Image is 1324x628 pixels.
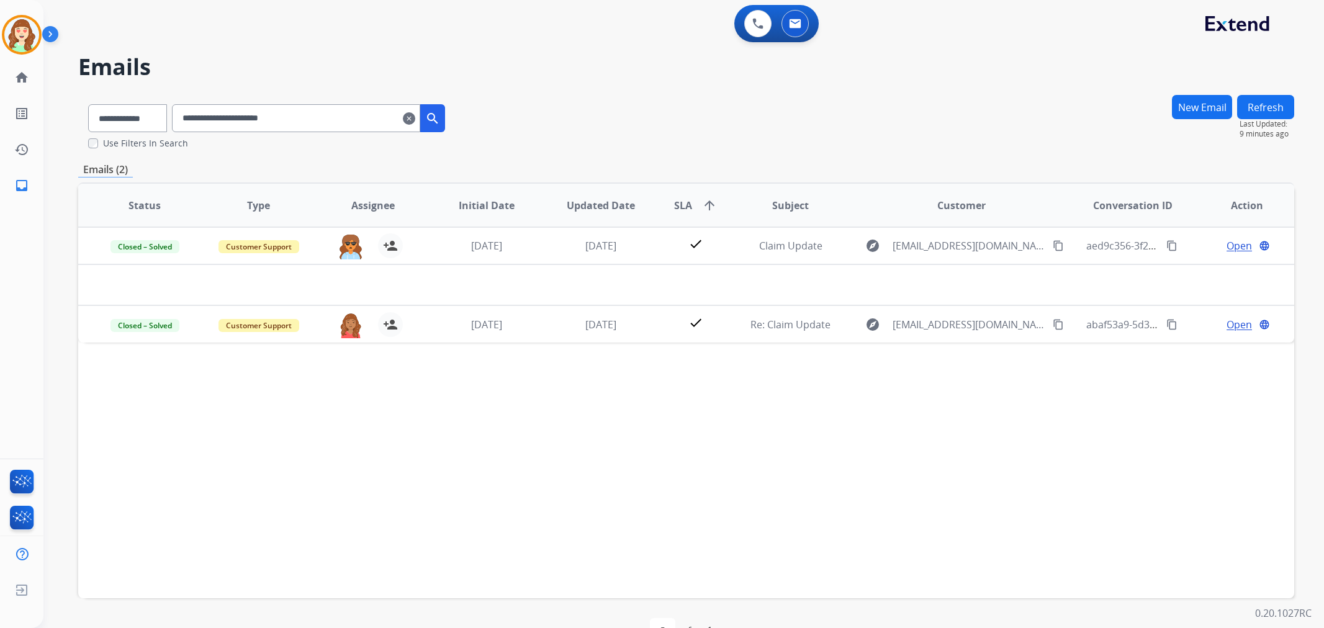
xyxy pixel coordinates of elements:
p: Emails (2) [78,162,133,177]
span: [EMAIL_ADDRESS][DOMAIN_NAME] [893,317,1045,332]
span: Claim Update [759,239,822,253]
span: [DATE] [585,239,616,253]
mat-icon: person_add [383,317,398,332]
span: Updated Date [567,198,635,213]
span: [DATE] [471,239,502,253]
span: Assignee [351,198,395,213]
mat-icon: arrow_upward [702,198,717,213]
mat-icon: check [688,236,703,251]
span: [DATE] [585,318,616,331]
label: Use Filters In Search [103,137,188,150]
button: Refresh [1237,95,1294,119]
mat-icon: explore [865,317,880,332]
mat-icon: home [14,70,29,85]
span: Customer [937,198,986,213]
span: Open [1227,317,1252,332]
img: agent-avatar [338,312,363,338]
mat-icon: check [688,315,703,330]
span: Conversation ID [1093,198,1173,213]
span: Initial Date [459,198,515,213]
mat-icon: explore [865,238,880,253]
span: 9 minutes ago [1240,129,1294,139]
p: 0.20.1027RC [1255,606,1312,621]
mat-icon: person_add [383,238,398,253]
span: SLA [674,198,692,213]
span: abaf53a9-5d37-47ff-b957-3a454e9e58e1 [1086,318,1272,331]
img: avatar [4,17,39,52]
span: Status [128,198,161,213]
th: Action [1180,184,1294,227]
mat-icon: language [1259,240,1270,251]
mat-icon: language [1259,319,1270,330]
span: Subject [772,198,809,213]
button: New Email [1172,95,1232,119]
span: Customer Support [218,319,299,332]
mat-icon: content_copy [1166,319,1178,330]
mat-icon: search [425,111,440,126]
img: agent-avatar [338,233,363,259]
span: Type [247,198,270,213]
mat-icon: content_copy [1053,240,1064,251]
mat-icon: history [14,142,29,157]
span: Closed – Solved [110,319,179,332]
span: [EMAIL_ADDRESS][DOMAIN_NAME] [893,238,1045,253]
span: Open [1227,238,1252,253]
span: Last Updated: [1240,119,1294,129]
mat-icon: clear [403,111,415,126]
mat-icon: inbox [14,178,29,193]
mat-icon: content_copy [1166,240,1178,251]
span: Closed – Solved [110,240,179,253]
span: Customer Support [218,240,299,253]
span: Re: Claim Update [750,318,831,331]
h2: Emails [78,55,1294,79]
span: [DATE] [471,318,502,331]
span: aed9c356-3f23-4b5c-87bf-132b51b6242c [1086,239,1274,253]
mat-icon: content_copy [1053,319,1064,330]
mat-icon: list_alt [14,106,29,121]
